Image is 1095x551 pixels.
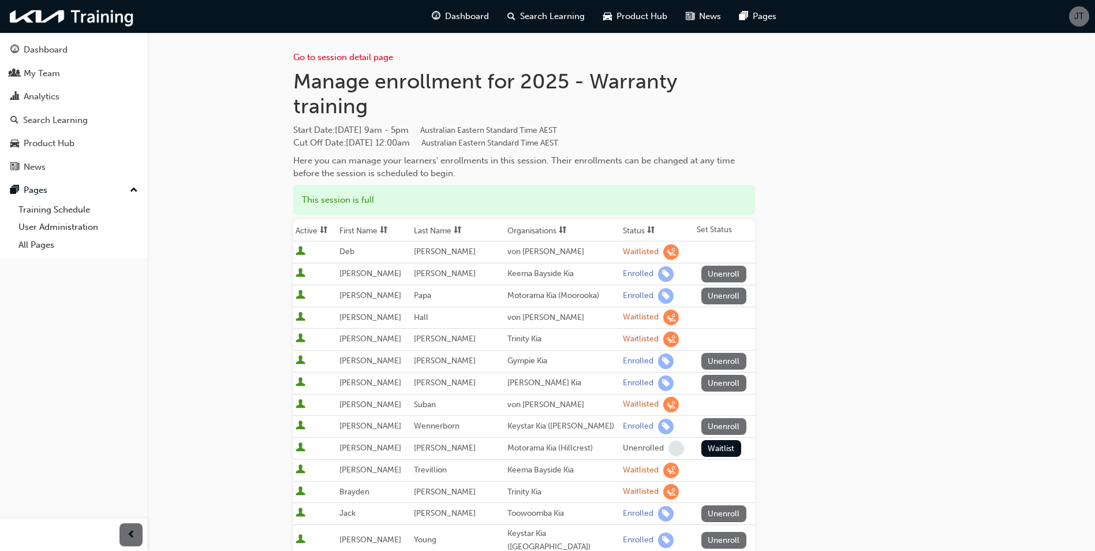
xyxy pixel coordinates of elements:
span: learningRecordVerb_WAITLIST-icon [663,463,679,478]
div: Pages [24,184,47,197]
span: car-icon [10,139,19,149]
span: learningRecordVerb_WAITLIST-icon [663,332,679,347]
div: Analytics [24,90,59,103]
span: Wennerborn [414,421,459,431]
span: Hall [414,312,428,322]
span: [PERSON_NAME] [339,443,401,453]
div: Keema Bayside Kia [507,267,618,281]
div: Trinity Kia [507,486,618,499]
button: Unenroll [701,375,746,392]
div: Waitlisted [623,312,659,323]
button: Unenroll [701,418,746,435]
th: Toggle SortBy [505,219,621,241]
span: User is active [296,464,305,476]
span: [PERSON_NAME] [339,269,401,278]
span: learningRecordVerb_ENROLL-icon [658,419,674,434]
th: Set Status [694,219,755,241]
span: Deb [339,247,354,256]
span: Brayden [339,487,369,497]
div: von [PERSON_NAME] [507,311,618,325]
span: Product Hub [616,10,667,23]
span: [PERSON_NAME] [414,378,476,388]
div: Dashboard [24,43,68,57]
span: guage-icon [10,45,19,55]
span: people-icon [10,69,19,79]
span: learningRecordVerb_NONE-icon [668,441,684,456]
div: Enrolled [623,291,653,301]
a: Training Schedule [14,201,143,219]
a: guage-iconDashboard [423,5,498,28]
button: Unenroll [701,266,746,282]
span: Trevillion [414,465,447,475]
span: Australian Eastern Standard Time AEST [420,125,557,135]
span: Young [414,535,436,545]
span: learningRecordVerb_WAITLIST-icon [663,484,679,500]
span: learningRecordVerb_ENROLL-icon [658,266,674,282]
div: Enrolled [623,269,653,280]
span: User is active [296,377,305,389]
span: User is active [296,355,305,367]
span: chart-icon [10,92,19,102]
button: Unenroll [701,505,746,522]
div: Waitlisted [623,486,659,497]
span: JT [1074,10,1084,23]
span: sorting-icon [380,226,388,236]
span: learningRecordVerb_ENROLL-icon [658,533,674,548]
span: learningRecordVerb_ENROLL-icon [658,506,674,522]
span: [PERSON_NAME] [414,508,476,518]
span: search-icon [10,116,18,126]
div: Search Learning [23,114,88,127]
span: learningRecordVerb_ENROLL-icon [658,288,674,304]
div: Waitlisted [623,465,659,476]
a: Search Learning [5,110,143,131]
span: Search Learning [520,10,585,23]
span: User is active [296,268,305,280]
button: Pages [5,180,143,201]
div: Enrolled [623,508,653,519]
span: Australian Eastern Standard Time AEST [421,138,558,148]
span: sorting-icon [454,226,462,236]
div: My Team [24,67,60,80]
span: search-icon [507,9,515,24]
div: Trinity Kia [507,333,618,346]
span: User is active [296,246,305,258]
div: Keystar Kia ([PERSON_NAME]) [507,420,618,433]
span: Papa [414,291,431,300]
div: This session is full [293,185,755,215]
div: von [PERSON_NAME] [507,245,618,259]
a: news-iconNews [677,5,730,28]
img: kia-training [6,5,139,28]
span: up-icon [130,183,138,198]
a: Product Hub [5,133,143,154]
span: User is active [296,442,305,454]
div: Gympie Kia [507,355,618,368]
span: [PERSON_NAME] [339,334,401,344]
th: Toggle SortBy [337,219,412,241]
span: learningRecordVerb_ENROLL-icon [658,375,674,391]
a: User Administration [14,218,143,236]
span: User is active [296,290,305,301]
span: User is active [296,333,305,345]
span: [PERSON_NAME] [414,443,476,453]
div: Waitlisted [623,247,659,258]
span: [PERSON_NAME] [339,378,401,388]
span: [PERSON_NAME] [414,487,476,497]
span: User is active [296,486,305,498]
div: Enrolled [623,535,653,546]
a: pages-iconPages [730,5,786,28]
span: guage-icon [432,9,440,24]
span: pages-icon [739,9,748,24]
span: learningRecordVerb_WAITLIST-icon [663,397,679,412]
div: Motorama Kia (Hillcrest) [507,442,618,455]
span: news-icon [686,9,694,24]
th: Toggle SortBy [293,219,337,241]
div: Waitlisted [623,399,659,410]
span: Start Date : [293,124,755,137]
a: search-iconSearch Learning [498,5,594,28]
div: News [24,161,46,174]
span: Dashboard [445,10,489,23]
span: learningRecordVerb_WAITLIST-icon [663,310,679,325]
span: User is active [296,399,305,411]
span: car-icon [603,9,612,24]
div: Waitlisted [623,334,659,345]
